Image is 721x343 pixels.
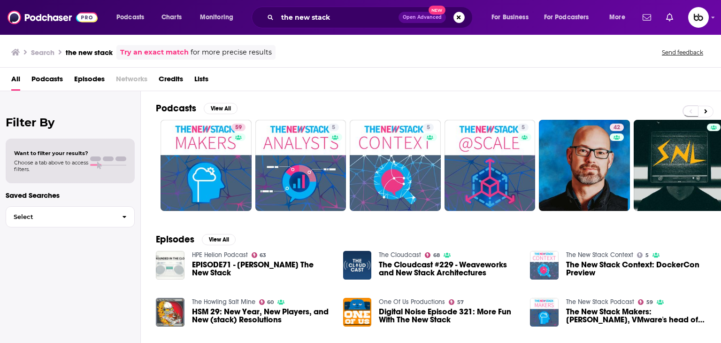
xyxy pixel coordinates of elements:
a: 42 [539,120,630,211]
a: Podcasts [31,71,63,91]
a: 5 [350,120,441,211]
button: open menu [485,10,540,25]
span: 42 [614,123,620,133]
p: Saved Searches [6,191,135,200]
a: The New Stack Context [566,251,633,259]
a: EpisodesView All [156,234,236,245]
img: Podchaser - Follow, Share and Rate Podcasts [8,8,98,26]
a: 5 [518,124,529,131]
span: Logged in as aj15670 [688,7,709,28]
span: Choose a tab above to access filters. [14,159,88,172]
img: User Profile [688,7,709,28]
a: 59 [161,120,252,211]
span: 59 [235,123,242,133]
h3: the new stack [66,48,113,57]
span: The New Stack Makers: [PERSON_NAME], VMware's head of Open Source [566,308,706,324]
a: EPISODE71 - Alex Williams The New Stack [192,261,332,277]
span: 5 [332,123,335,133]
span: for more precise results [191,47,272,58]
span: Select [6,214,115,220]
a: The Cloudcast #229 - Weaveworks and New Stack Architectures [379,261,519,277]
a: 60 [259,299,274,305]
a: The New Stack Context: DockerCon Preview [566,261,706,277]
img: EPISODE71 - Alex Williams The New Stack [156,251,184,280]
h2: Filter By [6,116,135,129]
a: HSM 29: New Year, New Players, and New (stack) Resolutions [192,308,332,324]
a: 5 [423,124,434,131]
a: 59 [638,299,653,305]
button: View All [202,234,236,245]
a: 5 [637,252,649,258]
a: Credits [159,71,183,91]
button: Select [6,206,135,227]
h2: Podcasts [156,102,196,114]
span: 68 [433,253,440,257]
span: 59 [646,300,653,304]
img: The New Stack Makers: Dirk Hohndel, VMware's head of Open Source [530,298,559,327]
span: Podcasts [116,11,144,24]
img: The New Stack Context: DockerCon Preview [530,251,559,280]
a: 5 [328,124,339,131]
a: Lists [194,71,208,91]
span: More [609,11,625,24]
button: Open AdvancedNew [399,12,446,23]
div: Search podcasts, credits, & more... [261,7,482,28]
a: The Howling Salt Mine [192,298,255,306]
button: open menu [193,10,245,25]
button: open menu [603,10,637,25]
h3: Search [31,48,54,57]
span: Charts [161,11,182,24]
span: 5 [645,253,649,257]
a: Episodes [74,71,105,91]
a: The New Stack Podcast [566,298,634,306]
span: Networks [116,71,147,91]
span: Monitoring [200,11,233,24]
a: HPE Helion Podcast [192,251,248,259]
a: Show notifications dropdown [639,9,655,25]
span: For Podcasters [544,11,589,24]
span: Want to filter your results? [14,150,88,156]
a: 5 [445,120,536,211]
span: 5 [522,123,525,133]
a: 68 [425,252,440,258]
a: 42 [610,124,624,131]
img: The Cloudcast #229 - Weaveworks and New Stack Architectures [343,251,372,280]
a: One Of Us Productions [379,298,445,306]
button: open menu [110,10,156,25]
img: Digital Noise Episode 321: More Fun With The New Stack [343,298,372,327]
button: open menu [538,10,603,25]
button: Send feedback [659,48,706,56]
span: New [429,6,445,15]
a: Digital Noise Episode 321: More Fun With The New Stack [379,308,519,324]
a: Try an exact match [120,47,189,58]
span: Open Advanced [403,15,442,20]
span: 60 [267,300,274,304]
a: The Cloudcast [379,251,421,259]
a: 5 [255,120,346,211]
a: All [11,71,20,91]
a: Charts [155,10,187,25]
input: Search podcasts, credits, & more... [277,10,399,25]
h2: Episodes [156,234,194,245]
span: 57 [457,300,464,304]
img: HSM 29: New Year, New Players, and New (stack) Resolutions [156,298,184,327]
button: View All [204,103,238,114]
span: 63 [260,253,266,257]
span: For Business [491,11,529,24]
a: Show notifications dropdown [662,9,677,25]
a: PodcastsView All [156,102,238,114]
